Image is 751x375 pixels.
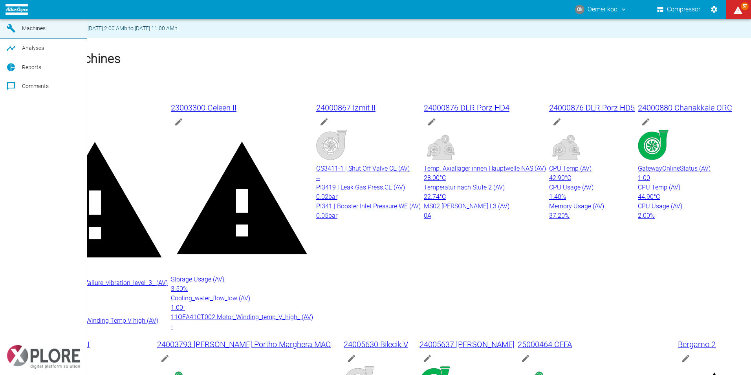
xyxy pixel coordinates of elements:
span: 11QEA41CT002 Motor_Winding_temp_V_high_ (AV) [171,313,313,321]
span: CPU Usage (AV) [638,202,682,210]
span: 2.00 [638,212,650,219]
img: Xplore Logo [6,345,81,369]
span: % [565,212,570,219]
span: Memory Usage (AV) [549,202,604,210]
button: edit machine [518,351,533,366]
button: edit machine [419,351,435,366]
span: - [318,174,320,182]
button: edit machine [424,114,440,130]
span: PI3419 | Leak Gas Press.CE (AV) [316,184,405,191]
span: 0.02 [316,193,328,200]
button: Settings [707,2,721,17]
div: Ok [575,5,584,14]
span: Temp. Axiallager innen Hauptwelle NAS (AV) [424,165,546,172]
span: 24000880 Chanakkale ORC [638,101,732,114]
span: 37.20 [549,212,565,219]
span: °C [654,193,660,200]
a: 24000880 Chanakkale ORCedit machineGatewayOnlineStatus (AV)1.00CPU Temp (AV)44.90°CCPU Usage (AV)... [638,101,732,221]
span: CPU Usage (AV) [549,184,593,191]
span: Temperatur nach Stufe 2 (AV) [424,184,505,191]
span: 25000464 CEFA [518,338,675,351]
a: 24000867 Izmit IIedit machineOS3411-1 | Shut Off Valve CE (AV)--PI3419 | Leak Gas Press.CE (AV)0.... [316,101,421,221]
span: Cooling_water_flow_low (AV) [171,294,250,302]
span: 57 [741,2,749,10]
span: Machines [22,25,46,31]
span: - [316,174,318,182]
span: GatewayOnlineStatus (AV) [638,165,711,172]
span: 44.90 [638,193,654,200]
span: 24000876 DLR Porz HD5 [549,101,635,114]
span: Bergamo 2 [678,338,751,351]
span: 1.00 [638,174,650,182]
span: 24005637 [PERSON_NAME] [419,338,515,351]
span: 0.05 [316,212,328,219]
span: Reports [22,64,41,70]
span: 1.00 [171,304,183,311]
div: Maintenance from [DATE] 2:00 AMh to [DATE] 11:00 AMh [42,21,178,35]
span: OS3411-1 | Shut Off Valve CE (AV) [316,165,410,172]
button: edit machine [549,114,565,130]
span: % [650,212,655,219]
span: °C [440,174,446,182]
span: 24005630 Bilecik V [344,338,416,351]
img: logo [5,4,28,15]
span: 1.40 [549,193,561,200]
span: 24003793 [PERSON_NAME] Portho Marghera MAC [157,338,341,351]
span: 22.74 [424,193,440,200]
button: edit machine [316,114,332,130]
span: Storage Usage (AV) [171,276,224,283]
button: edit machine [678,351,694,366]
span: 42.90 [549,174,565,182]
span: 11QEA21CT002 Motor Winding Temp V high (AV) [22,317,158,324]
span: CPU Temp (AV) [549,165,592,172]
a: 23003300 Geleen IIedit machineStorage Usage (AV)3.50%Cooling_water_flow_low (AV)1.00-11QEA41CT002... [171,101,313,331]
button: edit machine [638,114,654,130]
a: 24000876 DLR Porz HD4edit machineTemp. Axiallager innen Hauptwelle NAS (AV)28.00°CTemperatur nach... [424,101,546,221]
span: 23003284 Geleen I [22,101,168,114]
span: 23003300 Geleen II [171,101,313,114]
button: oemer.koc@atlascopco.com [574,2,628,17]
span: CPU Temp (AV) [638,184,680,191]
button: edit machine [344,351,359,366]
button: Compressor [656,2,702,17]
span: A [427,212,431,219]
span: % [561,193,566,200]
span: 24003788 Geleen III [22,338,154,351]
span: Comments [22,83,49,89]
span: 0 [424,212,427,219]
span: 24000867 Izmit II [316,101,421,114]
span: bar [328,212,337,219]
span: MS02 [PERSON_NAME] L3 (AV) [424,202,509,210]
span: powered by [9,335,37,342]
span: 28.00 [424,174,440,182]
span: 11QEA21CY003 Meas_failure_vibration_level_3_ (AV) [22,279,168,287]
a: 24000876 DLR Porz HD5edit machineCPU Temp (AV)42.90°CCPU Usage (AV)1.40%Memory Usage (AV)37.20% [549,101,635,221]
span: bar [328,193,337,200]
span: °C [440,193,446,200]
span: 3.50 [171,285,183,292]
button: edit machine [157,351,173,366]
span: PI341 | Booster Inlet Pressure WE (AV) [316,202,421,210]
span: Analyses [22,45,44,51]
span: °C [565,174,571,182]
h1: Current Machines [22,49,751,68]
a: 23003284 Geleen Iedit machine11QEA21CY003 Meas_failure_vibration_level_3_ (AV)-CPU Temp (AV)45.00... [22,101,168,335]
span: 24000876 DLR Porz HD4 [424,101,546,114]
button: edit machine [171,114,187,130]
span: - [183,304,185,311]
span: % [183,285,188,292]
span: - [171,323,173,330]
